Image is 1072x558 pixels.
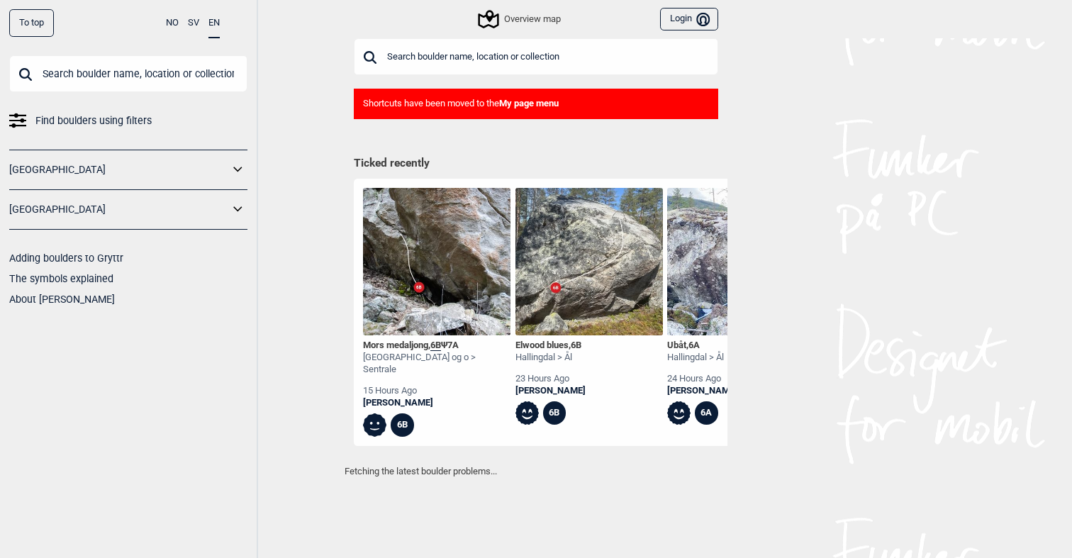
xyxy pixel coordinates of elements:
img: Ubat [667,188,815,335]
img: Elwood blues [515,188,663,335]
div: To top [9,9,54,37]
button: EN [208,9,220,38]
button: Login [660,8,718,31]
a: Adding boulders to Gryttr [9,252,123,264]
b: My page menu [499,98,559,108]
a: About [PERSON_NAME] [9,294,115,305]
h1: Ticked recently [354,156,718,172]
div: Hallingdal > Ål [667,352,737,364]
span: Find boulders using filters [35,111,152,131]
div: 23 hours ago [515,373,586,385]
span: 6B [430,340,441,351]
div: 6B [391,413,414,437]
button: SV [188,9,199,37]
span: 6A [688,340,700,350]
button: NO [166,9,179,37]
input: Search boulder name, location or collection [9,55,247,92]
span: 6B [571,340,581,350]
div: Mors medaljong , Ψ [363,340,510,352]
input: Search boulder name, location or collection [354,38,718,75]
div: Hallingdal > Ål [515,352,586,364]
a: The symbols explained [9,273,113,284]
span: 7A [447,340,459,350]
img: Mors medaljong 200412 [363,188,510,335]
div: 15 hours ago [363,385,510,397]
div: [GEOGRAPHIC_DATA] og o > Sentrale [363,352,510,376]
a: [GEOGRAPHIC_DATA] [9,199,229,220]
div: Shortcuts have been moved to the [354,89,718,119]
div: 6B [543,401,566,425]
div: 6A [695,401,718,425]
p: Fetching the latest boulder problems... [345,464,727,479]
a: [PERSON_NAME] [363,397,510,409]
a: [GEOGRAPHIC_DATA] [9,160,229,180]
div: Elwood blues , [515,340,586,352]
a: Find boulders using filters [9,111,247,131]
a: [PERSON_NAME] [515,385,586,397]
div: 24 hours ago [667,373,737,385]
div: Overview map [480,11,561,28]
div: Ubåt , [667,340,737,352]
a: [PERSON_NAME] [667,385,737,397]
